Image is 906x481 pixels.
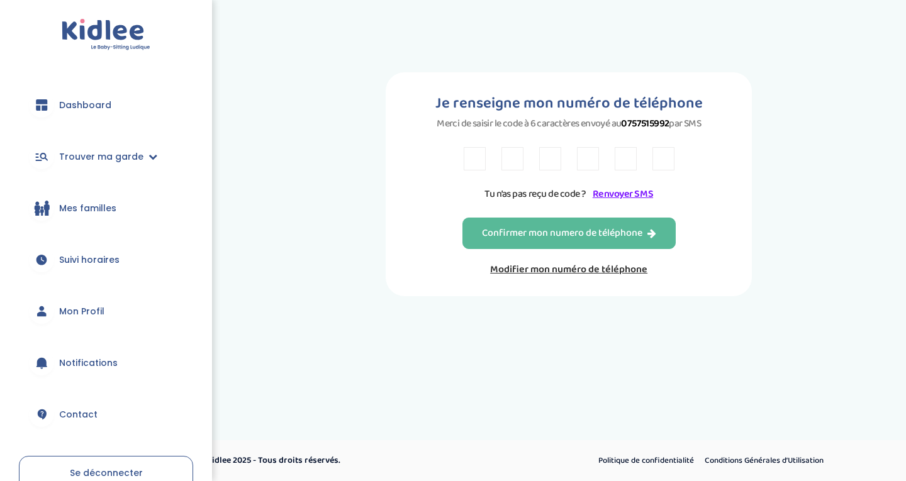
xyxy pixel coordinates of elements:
a: Conditions Générales d’Utilisation [700,453,828,469]
img: logo.svg [62,19,150,51]
a: Mes familles [19,185,193,231]
a: Renvoyer SMS [593,186,653,202]
span: Contact [59,408,98,421]
a: Dashboard [19,82,193,128]
span: Mes familles [59,202,116,215]
a: Notifications [19,340,193,385]
a: Contact [19,392,193,437]
button: Confirmer mon numero de téléphone [462,218,676,249]
span: Dashboard [59,99,111,112]
a: Trouver ma garde [19,134,193,179]
a: Mon Profil [19,289,193,334]
a: Politique de confidentialité [594,453,698,469]
p: © Kidlee 2025 - Tous droits réservés. [199,454,506,467]
a: Suivi horaires [19,237,193,282]
p: Tu n’as pas reçu de code ? [464,186,674,202]
span: Se déconnecter [70,467,143,479]
span: Suivi horaires [59,253,120,267]
span: Notifications [59,357,118,370]
strong: 0757515992 [621,116,669,131]
div: Confirmer mon numero de téléphone [482,226,656,241]
span: Mon Profil [59,305,104,318]
span: Trouver ma garde [59,150,143,163]
h1: Je renseigne mon numéro de téléphone [435,91,703,116]
a: Modifier mon numéro de téléphone [462,262,676,277]
p: Merci de saisir le code à 6 caractères envoyé au par SMS [435,116,703,131]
